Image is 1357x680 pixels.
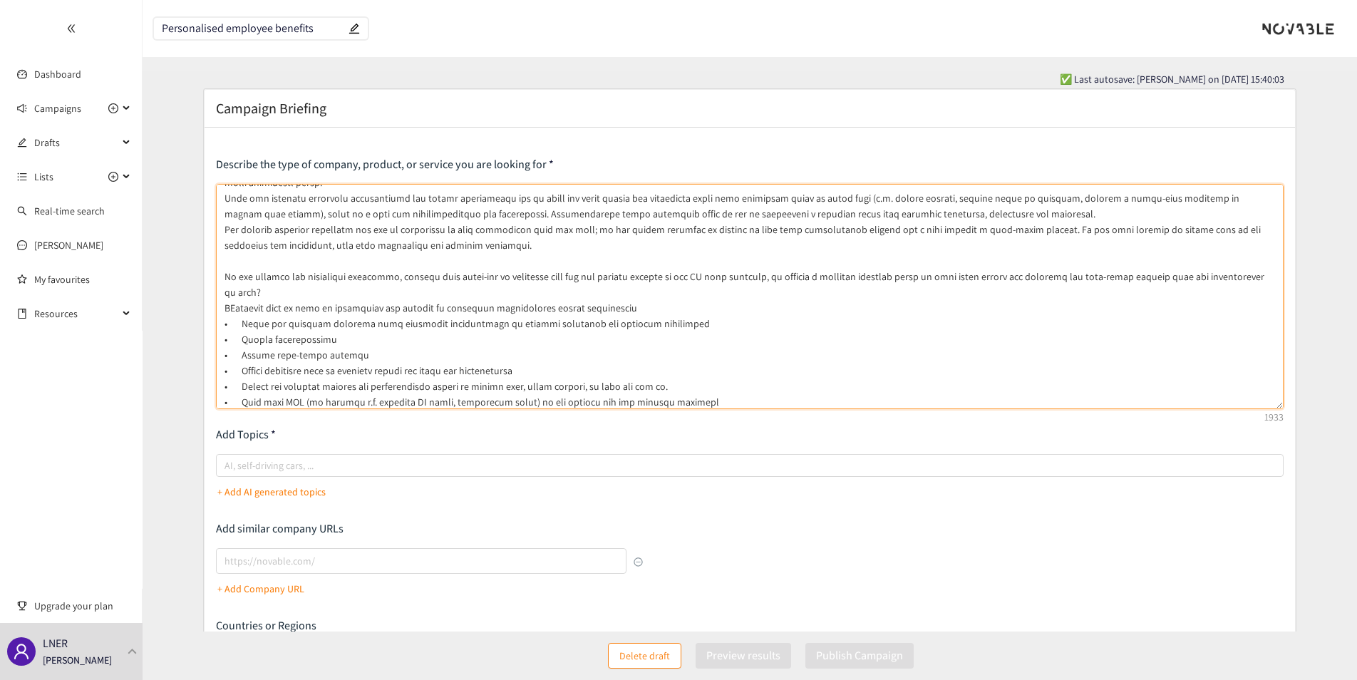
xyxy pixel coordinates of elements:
[34,239,103,252] a: [PERSON_NAME]
[225,457,227,474] input: AI, self-driving cars, ...
[34,299,118,328] span: Resources
[216,98,1284,118] div: Campaign Briefing
[108,103,118,113] span: plus-circle
[66,24,76,34] span: double-left
[217,484,326,500] p: + Add AI generated topics
[43,652,112,668] p: [PERSON_NAME]
[13,643,30,660] span: user
[34,592,131,620] span: Upgrade your plan
[608,643,681,669] button: Delete draft
[17,138,27,148] span: edit
[34,265,131,294] a: My favourites
[217,480,326,503] button: + Add AI generated topics
[34,68,81,81] a: Dashboard
[217,581,304,597] p: + Add Company URL
[216,548,626,574] input: lookalikes url
[216,184,1284,409] textarea: Loremips dolorsitamet consec adipisci eli seddoei tem incididu utl etdo mag aliquaenim admi ve q ...
[34,205,105,217] a: Real-time search
[217,577,304,600] button: + Add Company URL
[216,521,643,537] p: Add similar company URLs
[619,648,670,664] span: Delete draft
[34,128,118,157] span: Drafts
[216,98,326,118] h2: Campaign Briefing
[34,94,81,123] span: Campaigns
[216,157,1284,172] p: Describe the type of company, product, or service you are looking for
[1286,612,1357,680] iframe: Chat Widget
[216,427,1284,443] p: Add Topics
[17,172,27,182] span: unordered-list
[216,618,1284,634] p: Countries or Regions
[108,172,118,182] span: plus-circle
[349,23,360,34] span: edit
[17,601,27,611] span: trophy
[17,103,27,113] span: sound
[1060,71,1284,87] span: ✅ Last autosave: [PERSON_NAME] on [DATE] 15:40:03
[34,163,53,191] span: Lists
[17,309,27,319] span: book
[43,634,68,652] p: LNER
